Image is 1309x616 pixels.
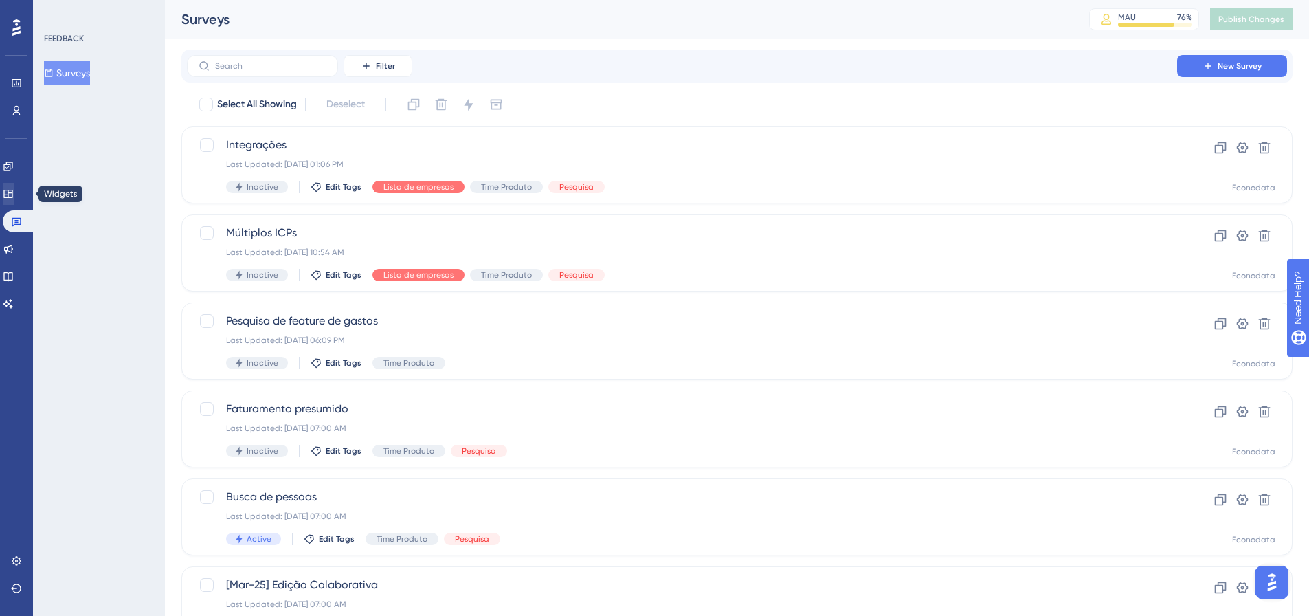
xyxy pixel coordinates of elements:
[181,10,1055,29] div: Surveys
[44,33,84,44] div: FEEDBACK
[481,269,532,280] span: Time Produto
[314,92,377,117] button: Deselect
[247,533,271,544] span: Active
[226,159,1138,170] div: Last Updated: [DATE] 01:06 PM
[376,60,395,71] span: Filter
[1177,12,1192,23] div: 76 %
[1232,358,1275,369] div: Econodata
[1210,8,1293,30] button: Publish Changes
[217,96,297,113] span: Select All Showing
[1218,14,1284,25] span: Publish Changes
[559,269,594,280] span: Pesquisa
[226,335,1138,346] div: Last Updated: [DATE] 06:09 PM
[455,533,489,544] span: Pesquisa
[383,269,454,280] span: Lista de empresas
[1232,446,1275,457] div: Econodata
[559,181,594,192] span: Pesquisa
[304,533,355,544] button: Edit Tags
[1118,12,1136,23] div: MAU
[462,445,496,456] span: Pesquisa
[311,357,361,368] button: Edit Tags
[344,55,412,77] button: Filter
[44,60,90,85] button: Surveys
[326,445,361,456] span: Edit Tags
[383,445,434,456] span: Time Produto
[326,357,361,368] span: Edit Tags
[215,61,326,71] input: Search
[311,181,361,192] button: Edit Tags
[247,445,278,456] span: Inactive
[311,445,361,456] button: Edit Tags
[226,577,1138,593] span: [Mar-25] Edição Colaborativa
[1218,60,1262,71] span: New Survey
[383,181,454,192] span: Lista de empresas
[226,401,1138,417] span: Faturamento presumido
[1251,562,1293,603] iframe: UserGuiding AI Assistant Launcher
[226,225,1138,241] span: Múltiplos ICPs
[226,423,1138,434] div: Last Updated: [DATE] 07:00 AM
[247,357,278,368] span: Inactive
[311,269,361,280] button: Edit Tags
[326,96,365,113] span: Deselect
[226,313,1138,329] span: Pesquisa de feature de gastos
[32,3,86,20] span: Need Help?
[226,599,1138,610] div: Last Updated: [DATE] 07:00 AM
[383,357,434,368] span: Time Produto
[247,181,278,192] span: Inactive
[326,181,361,192] span: Edit Tags
[226,511,1138,522] div: Last Updated: [DATE] 07:00 AM
[1177,55,1287,77] button: New Survey
[319,533,355,544] span: Edit Tags
[1232,182,1275,193] div: Econodata
[326,269,361,280] span: Edit Tags
[377,533,427,544] span: Time Produto
[1232,534,1275,545] div: Econodata
[1232,270,1275,281] div: Econodata
[226,137,1138,153] span: Integrações
[247,269,278,280] span: Inactive
[226,489,1138,505] span: Busca de pessoas
[226,247,1138,258] div: Last Updated: [DATE] 10:54 AM
[481,181,532,192] span: Time Produto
